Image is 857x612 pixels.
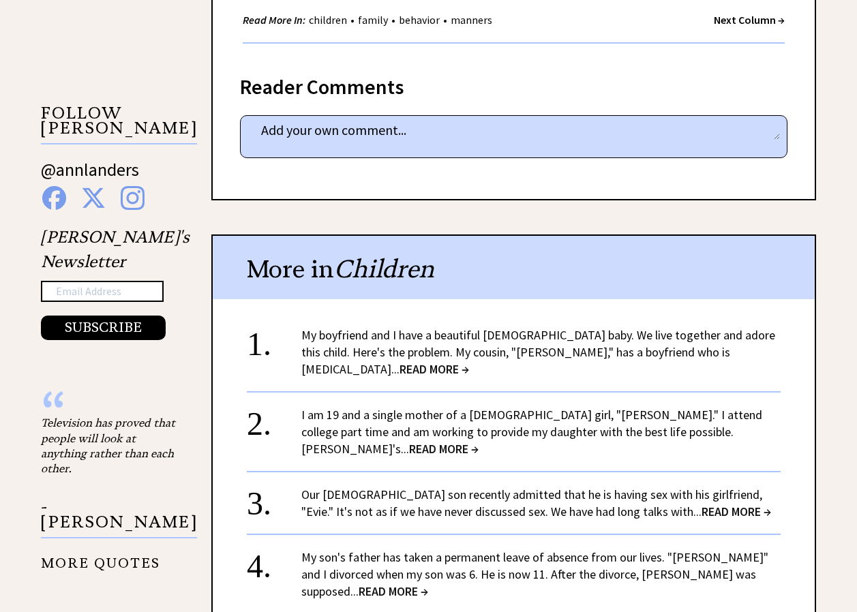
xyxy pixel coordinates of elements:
img: facebook%20blue.png [42,186,66,210]
a: Our [DEMOGRAPHIC_DATA] son recently admitted that he is having sex with his girlfriend, "Evie." I... [301,487,771,519]
span: READ MORE → [702,504,771,519]
input: Email Address [41,281,164,303]
button: SUBSCRIBE [41,316,166,340]
span: READ MORE → [359,583,428,599]
p: FOLLOW [PERSON_NAME] [41,106,197,144]
span: READ MORE → [400,361,469,377]
div: 1. [247,326,301,352]
div: Blocked (class): sidebar_ads [41,42,177,55]
div: • • • [243,12,496,29]
a: manners [447,13,496,27]
a: family [355,13,391,27]
a: MORE QUOTES [41,545,160,571]
div: Television has proved that people will look at anything rather than each other. [41,415,177,476]
img: x%20blue.png [81,186,106,210]
a: My boyfriend and I have a beautiful [DEMOGRAPHIC_DATA] baby. We live together and adore this chil... [301,327,775,377]
div: More in [213,236,815,299]
a: behavior [395,13,443,27]
a: My son's father has taken a permanent leave of absence from our lives. "[PERSON_NAME]" and I divo... [301,549,768,599]
strong: Read More In: [243,13,305,27]
div: 4. [247,549,301,574]
span: Children [334,254,434,284]
p: - [PERSON_NAME] [41,500,197,538]
a: I am 19 and a single mother of a [DEMOGRAPHIC_DATA] girl, "[PERSON_NAME]." I attend college part ... [301,407,762,457]
div: Reader Comments [240,72,787,94]
div: “ [41,401,177,415]
div: 3. [247,486,301,511]
a: Next Column → [714,13,785,27]
img: instagram%20blue.png [121,186,145,210]
span: READ MORE → [409,441,479,457]
a: @annlanders [41,158,139,194]
div: [PERSON_NAME]'s Newsletter [41,225,190,341]
a: children [305,13,350,27]
div: 2. [247,406,301,431]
